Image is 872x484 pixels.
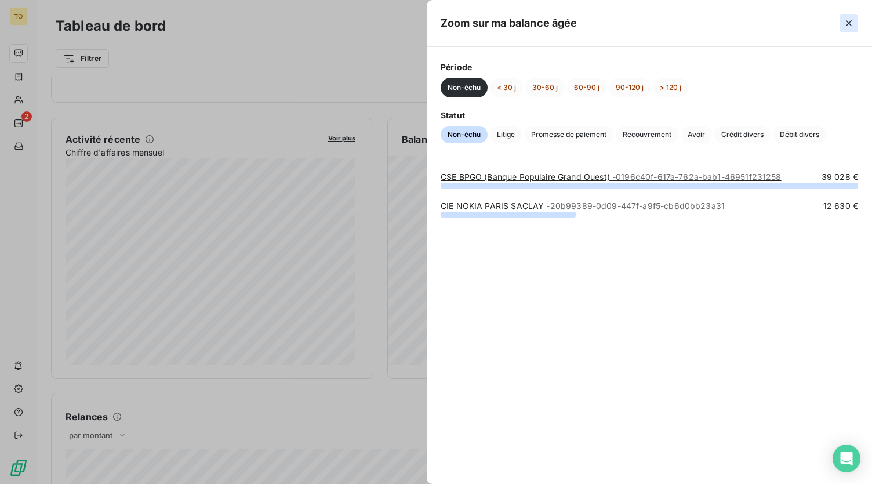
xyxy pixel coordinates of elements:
[490,126,522,143] button: Litige
[490,78,523,97] button: < 30 j
[441,126,488,143] button: Non-échu
[822,171,858,183] span: 39 028 €
[681,126,712,143] button: Avoir
[441,172,782,182] a: CSE BPGO (Banque Populaire Grand Ouest)
[616,126,678,143] button: Recouvrement
[833,445,860,472] div: Open Intercom Messenger
[441,109,858,121] span: Statut
[546,201,725,211] span: - 20b99389-0d09-447f-a9f5-cb6d0bb23a31
[714,126,771,143] button: Crédit divers
[441,61,858,73] span: Période
[567,78,606,97] button: 60-90 j
[823,200,858,212] span: 12 630 €
[609,78,651,97] button: 90-120 j
[653,78,688,97] button: > 120 j
[773,126,826,143] button: Débit divers
[441,201,725,211] a: CIE NOKIA PARIS SACLAY
[441,78,488,97] button: Non-échu
[524,126,613,143] button: Promesse de paiement
[612,172,782,182] span: - 0196c40f-617a-762a-bab1-46951f231258
[525,78,565,97] button: 30-60 j
[441,15,577,31] h5: Zoom sur ma balance âgée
